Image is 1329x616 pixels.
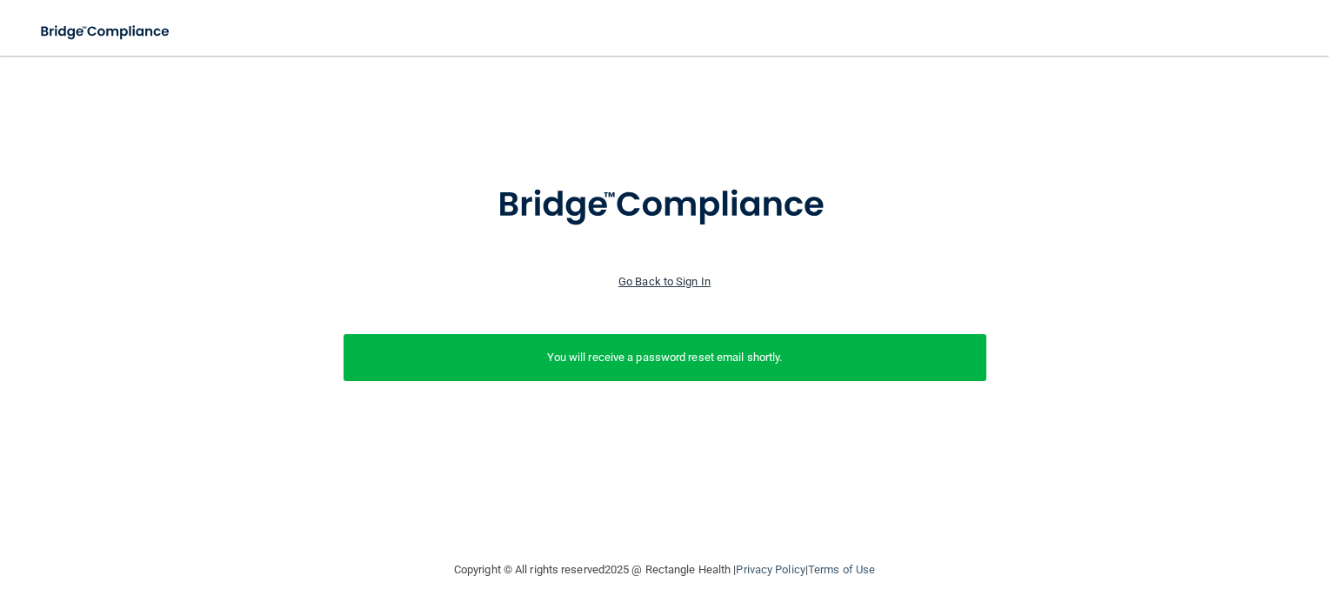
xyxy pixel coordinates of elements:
[26,14,186,50] img: bridge_compliance_login_screen.278c3ca4.svg
[618,275,711,288] a: Go Back to Sign In
[808,563,875,576] a: Terms of Use
[462,160,867,251] img: bridge_compliance_login_screen.278c3ca4.svg
[736,563,805,576] a: Privacy Policy
[1029,521,1308,590] iframe: Drift Widget Chat Controller
[347,542,982,598] div: Copyright © All rights reserved 2025 @ Rectangle Health | |
[357,347,973,368] p: You will receive a password reset email shortly.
